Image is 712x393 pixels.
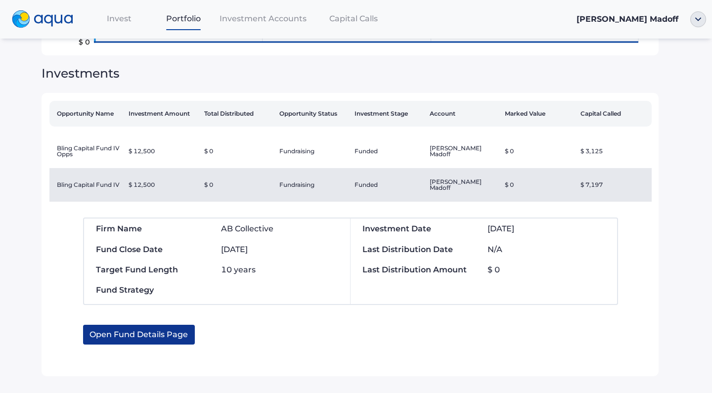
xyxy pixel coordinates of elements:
[362,245,453,254] span: Last Distribution Date
[221,224,273,233] span: AB Collective
[362,224,431,233] span: Investment Date
[107,14,132,23] span: Invest
[96,265,178,274] span: Target Fund Length
[12,10,73,28] img: logo
[275,134,351,168] td: Fundraising
[42,66,120,81] span: Investments
[79,38,90,46] tspan: $ 0
[488,245,502,254] span: N/A
[577,14,678,24] span: [PERSON_NAME] Madoff
[200,134,275,168] td: $ 0
[690,11,706,27] img: ellipse
[501,168,576,202] td: $ 0
[96,245,163,254] span: Fund Close Date
[351,101,426,127] th: Investment Stage
[49,168,125,202] td: Bling Capital Fund IV
[221,265,256,274] span: 10 years
[125,101,200,127] th: Investment Amount
[49,134,125,168] td: Bling Capital Fund IV Opps
[329,14,378,23] span: Capital Calls
[488,265,500,274] span: $ 0
[501,134,576,168] td: $ 0
[426,168,501,202] td: [PERSON_NAME] Madoff
[87,8,151,29] a: Invest
[221,245,248,254] span: [DATE]
[351,168,426,202] td: Funded
[501,101,576,127] th: Marked Value
[125,168,200,202] td: $ 12,500
[200,168,275,202] td: $ 0
[426,134,501,168] td: [PERSON_NAME] Madoff
[166,14,201,23] span: Portfolio
[351,134,426,168] td: Funded
[275,168,351,202] td: Fundraising
[96,224,142,233] span: Firm Name
[125,134,200,168] td: $ 12,500
[96,285,154,295] span: Fund Strategy
[426,101,501,127] th: Account
[200,101,275,127] th: Total Distributed
[577,168,652,202] td: $ 7,197
[49,101,125,127] th: Opportunity Name
[151,8,216,29] a: Portfolio
[216,8,311,29] a: Investment Accounts
[220,14,307,23] span: Investment Accounts
[89,325,188,345] span: Open Fund Details Page
[275,101,351,127] th: Opportunity Status
[362,265,467,274] span: Last Distribution Amount
[577,101,652,127] th: Capital Called
[488,224,514,233] span: [DATE]
[577,134,652,168] td: $ 3,125
[311,8,397,29] a: Capital Calls
[6,8,87,31] a: logo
